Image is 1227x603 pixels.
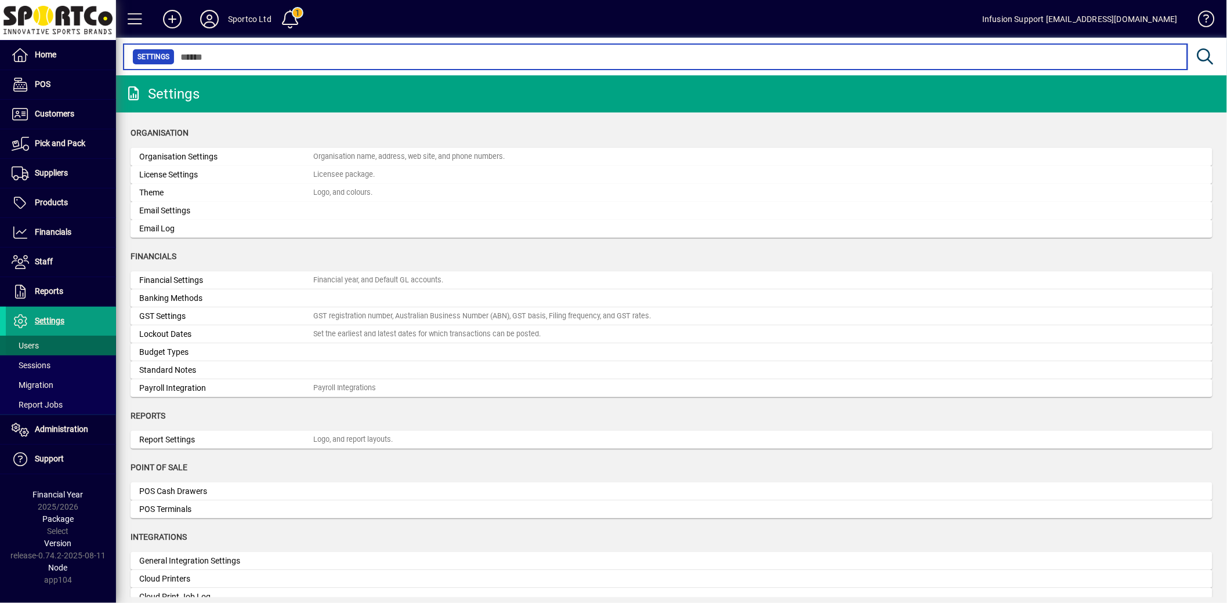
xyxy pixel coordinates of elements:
a: Home [6,41,116,70]
div: POS Terminals [139,503,313,515]
div: GST Settings [139,310,313,322]
div: Banking Methods [139,292,313,304]
div: Organisation Settings [139,151,313,163]
a: POS [6,70,116,99]
span: Node [49,563,68,572]
a: Report SettingsLogo, and report layouts. [131,431,1212,449]
span: Suppliers [35,168,68,177]
a: Email Log [131,220,1212,238]
span: Sessions [12,361,50,370]
div: Lockout Dates [139,328,313,340]
a: Budget Types [131,343,1212,361]
div: Theme [139,187,313,199]
span: Point of Sale [131,463,187,472]
a: Administration [6,415,116,444]
div: General Integration Settings [139,555,313,567]
span: Financial Year [33,490,84,499]
div: Settings [125,85,200,103]
a: Banking Methods [131,289,1212,307]
button: Profile [191,9,228,30]
div: License Settings [139,169,313,181]
div: Standard Notes [139,364,313,376]
div: Email Settings [139,205,313,217]
div: Payroll Integration [139,382,313,394]
span: Organisation [131,128,189,137]
span: Integrations [131,532,187,542]
div: Payroll Integrations [313,383,376,394]
a: Products [6,188,116,217]
span: Settings [35,316,64,325]
span: Report Jobs [12,400,63,409]
span: Reports [131,411,165,420]
a: Support [6,445,116,474]
span: Administration [35,424,88,434]
div: Report Settings [139,434,313,446]
a: Sessions [6,355,116,375]
span: Version [45,539,72,548]
span: Reports [35,286,63,296]
a: License SettingsLicensee package. [131,166,1212,184]
div: Cloud Print Job Log [139,591,313,603]
div: Licensee package. [313,169,375,180]
a: Staff [6,248,116,277]
a: Standard Notes [131,361,1212,379]
a: Cloud Printers [131,570,1212,588]
a: Report Jobs [6,395,116,415]
a: Organisation SettingsOrganisation name, address, web site, and phone numbers. [131,148,1212,166]
a: Customers [6,100,116,129]
a: Suppliers [6,159,116,188]
div: POS Cash Drawers [139,485,313,497]
span: Financials [35,227,71,237]
span: Package [42,514,74,524]
a: POS Cash Drawers [131,482,1212,500]
a: Financial SettingsFinancial year, and Default GL accounts. [131,271,1212,289]
span: Home [35,50,56,59]
span: Products [35,198,68,207]
span: Users [12,341,39,350]
a: Users [6,336,116,355]
div: Financial year, and Default GL accounts. [313,275,443,286]
a: Knowledge Base [1189,2,1212,40]
a: Pick and Pack [6,129,116,158]
div: Sportco Ltd [228,10,272,28]
a: Migration [6,375,116,395]
a: ThemeLogo, and colours. [131,184,1212,202]
a: GST SettingsGST registration number, Australian Business Number (ABN), GST basis, Filing frequenc... [131,307,1212,325]
span: Pick and Pack [35,139,85,148]
a: POS Terminals [131,500,1212,518]
span: Migration [12,380,53,390]
span: Support [35,454,64,463]
div: Cloud Printers [139,573,313,585]
a: Payroll IntegrationPayroll Integrations [131,379,1212,397]
button: Add [154,9,191,30]
a: Reports [6,277,116,306]
div: Infusion Support [EMAIL_ADDRESS][DOMAIN_NAME] [982,10,1178,28]
a: Lockout DatesSet the earliest and latest dates for which transactions can be posted. [131,325,1212,343]
div: Organisation name, address, web site, and phone numbers. [313,151,505,162]
div: Financial Settings [139,274,313,286]
div: Budget Types [139,346,313,358]
span: Financials [131,252,176,261]
div: Email Log [139,223,313,235]
a: General Integration Settings [131,552,1212,570]
a: Email Settings [131,202,1212,220]
span: POS [35,79,50,89]
div: Logo, and report layouts. [313,434,393,445]
div: GST registration number, Australian Business Number (ABN), GST basis, Filing frequency, and GST r... [313,311,651,322]
span: Staff [35,257,53,266]
span: Customers [35,109,74,118]
div: Logo, and colours. [313,187,372,198]
span: Settings [137,51,169,63]
a: Financials [6,218,116,247]
div: Set the earliest and latest dates for which transactions can be posted. [313,329,541,340]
